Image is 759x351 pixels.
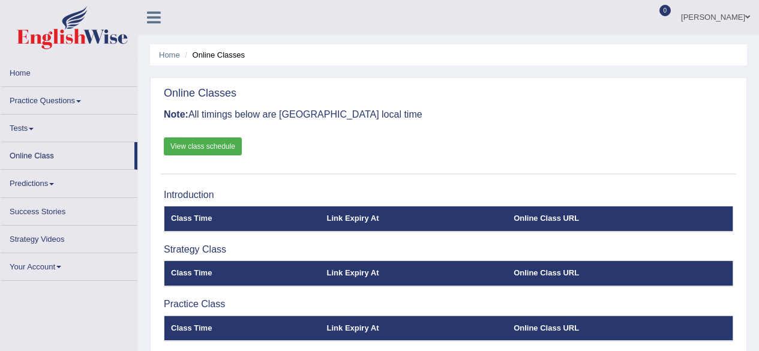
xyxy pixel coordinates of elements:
[182,49,245,61] li: Online Classes
[164,88,236,100] h2: Online Classes
[1,115,137,138] a: Tests
[507,316,733,341] th: Online Class URL
[320,206,508,232] th: Link Expiry At
[1,87,137,110] a: Practice Questions
[159,50,180,59] a: Home
[1,170,137,193] a: Predictions
[164,206,320,232] th: Class Time
[659,5,671,16] span: 0
[1,253,137,277] a: Your Account
[164,261,320,286] th: Class Time
[507,261,733,286] th: Online Class URL
[164,190,733,200] h3: Introduction
[1,59,137,83] a: Home
[320,261,508,286] th: Link Expiry At
[164,109,188,119] b: Note:
[320,316,508,341] th: Link Expiry At
[164,137,242,155] a: View class schedule
[1,226,137,249] a: Strategy Videos
[164,316,320,341] th: Class Time
[164,299,733,310] h3: Practice Class
[1,198,137,221] a: Success Stories
[164,109,733,120] h3: All timings below are [GEOGRAPHIC_DATA] local time
[507,206,733,232] th: Online Class URL
[164,244,733,255] h3: Strategy Class
[1,142,134,166] a: Online Class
